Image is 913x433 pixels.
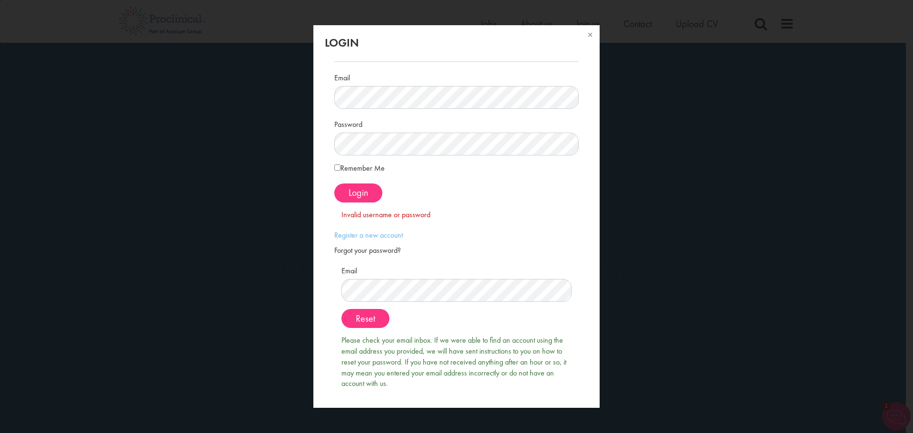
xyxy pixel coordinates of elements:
span: Login [349,186,368,199]
div: Forgot your password? [334,245,579,256]
span: Reset [356,312,375,325]
label: Email [341,266,357,277]
input: Remember Me [334,164,340,171]
label: Remember Me [334,163,385,174]
a: Register a new account [334,230,403,240]
label: Password [334,116,362,130]
button: Login [334,183,382,202]
span: Please check your email inbox. If we were able to find an account using the email address you pro... [341,335,566,388]
button: Reset [341,309,389,328]
div: Invalid username or password [341,210,572,221]
h2: Login [325,37,588,49]
label: Email [334,69,350,84]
